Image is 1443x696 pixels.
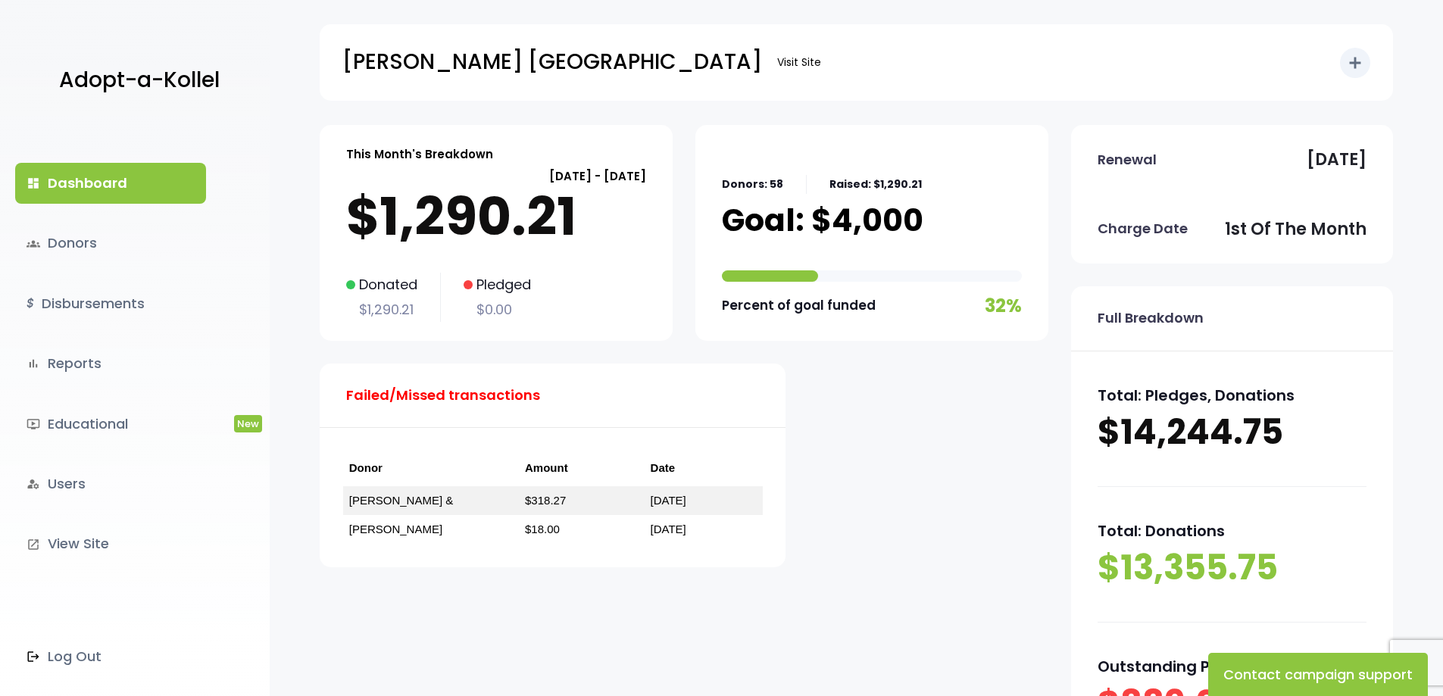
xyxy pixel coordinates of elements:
p: Charge Date [1098,217,1188,241]
p: Donors: 58 [722,175,783,194]
p: Outstanding Pledges [1098,653,1366,680]
p: Total: Donations [1098,517,1366,545]
p: Total: Pledges, Donations [1098,382,1366,409]
p: $0.00 [464,298,531,322]
p: Adopt-a-Kollel [59,61,220,99]
p: 32% [985,289,1022,322]
p: Raised: $1,290.21 [829,175,922,194]
a: dashboardDashboard [15,163,206,204]
a: Adopt-a-Kollel [52,44,220,117]
a: bar_chartReports [15,343,206,384]
a: Log Out [15,636,206,677]
i: manage_accounts [27,477,40,491]
p: [DATE] - [DATE] [346,166,646,186]
p: Renewal [1098,148,1157,172]
th: Donor [343,451,519,486]
a: launchView Site [15,523,206,564]
p: Donated [346,273,417,297]
p: [DATE] [1307,145,1366,175]
p: Percent of goal funded [722,294,876,317]
p: [PERSON_NAME] [GEOGRAPHIC_DATA] [342,43,762,81]
th: Date [645,451,763,486]
i: add [1346,54,1364,72]
a: manage_accountsUsers [15,463,206,504]
a: [DATE] [651,494,686,507]
p: 1st of the month [1225,214,1366,245]
button: Contact campaign support [1208,653,1428,696]
a: $Disbursements [15,283,206,324]
a: [DATE] [651,523,686,535]
a: [PERSON_NAME] & [349,494,454,507]
p: $14,244.75 [1098,409,1366,456]
i: ondemand_video [27,417,40,431]
p: $1,290.21 [346,186,646,247]
a: [PERSON_NAME] [349,523,442,535]
p: This Month's Breakdown [346,144,493,164]
p: Pledged [464,273,531,297]
span: New [234,415,262,432]
p: Failed/Missed transactions [346,383,540,407]
a: Visit Site [770,48,829,77]
a: $18.00 [525,523,560,535]
i: bar_chart [27,357,40,370]
i: $ [27,293,34,315]
p: $13,355.75 [1098,545,1366,591]
button: add [1340,48,1370,78]
a: groupsDonors [15,223,206,264]
a: $318.27 [525,494,566,507]
span: groups [27,237,40,251]
i: launch [27,538,40,551]
i: dashboard [27,176,40,190]
a: ondemand_videoEducationalNew [15,404,206,445]
p: Goal: $4,000 [722,201,923,239]
p: $1,290.21 [346,298,417,322]
th: Amount [519,451,645,486]
p: Full Breakdown [1098,306,1204,330]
